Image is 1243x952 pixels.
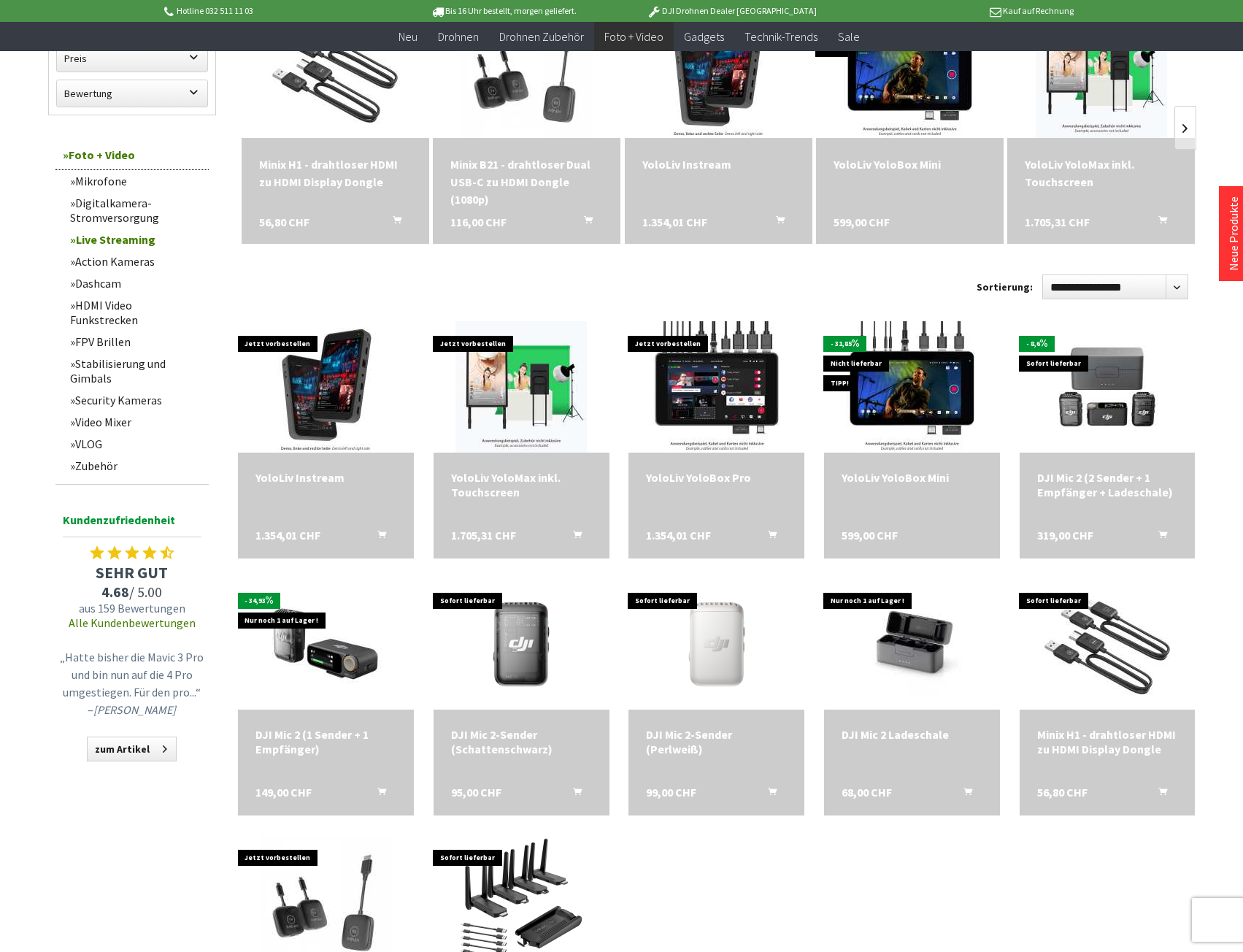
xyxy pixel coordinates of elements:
a: YoloLiv YoloMax inkl. Touchscreen 1.705,31 CHF In den Warenkorb [451,470,592,499]
button: In den Warenkorb [1141,213,1176,232]
a: Sale [828,22,870,52]
span: 68,00 CHF [842,785,892,799]
span: / 5.00 [55,583,209,601]
div: DJI Mic 2-Sender (Schattenschwarz) [451,727,592,756]
span: 56,80 CHF [1037,785,1088,799]
a: YoloLiv YoloBox Pro 1.354,01 CHF In den Warenkorb [646,470,787,485]
a: DJI Mic 2 (1 Sender + 1 Empfänger) 149,00 CHF In den Warenkorb [255,727,396,756]
button: In den Warenkorb [375,213,410,232]
button: In den Warenkorb [555,528,590,547]
span: 1.354,01 CHF [642,213,707,231]
a: DJI Mic 2 (2 Sender + 1 Empfänger + Ladeschale) 319,00 CHF In den Warenkorb [1037,470,1178,499]
span: 599,00 CHF [842,528,898,542]
span: SEHR GUT [55,562,209,583]
div: YoloLiv Instream [255,470,396,485]
a: DJI Mic 2 Ladeschale 68,00 CHF In den Warenkorb [842,727,982,742]
p: Kauf auf Rechnung [846,2,1074,20]
span: 116,00 CHF [450,213,507,231]
button: In den Warenkorb [758,213,793,232]
img: Minix H1 - drahtloser HDMI zu HDMI Display Dongle [269,7,401,138]
div: DJI Mic 2 (2 Sender + 1 Empfänger + Ladeschale) [1037,470,1178,499]
div: Minix H1 - drahtloser HDMI zu HDMI Display Dongle [1037,727,1178,756]
button: In den Warenkorb [1141,528,1176,547]
span: aus 159 Bewertungen [55,601,209,615]
a: zum Artikel [87,737,177,761]
div: YoloLiv YoloMax inkl. Touchscreen [1025,156,1177,191]
span: 1.354,01 CHF [255,528,320,542]
a: Live Streaming [63,229,209,250]
img: YoloLiv YoloBox Mini [844,7,975,138]
a: Neu [388,22,428,52]
span: Neu [399,29,417,44]
img: DJI Mic 2-Sender (Schattenschwarz) [455,578,587,710]
button: In den Warenkorb [360,528,395,547]
img: YoloLiv YoloBox Pro [651,321,782,453]
a: DJI Mic 2-Sender (Perlweiß) 99,00 CHF In den Warenkorb [646,727,787,756]
span: 1.705,31 CHF [451,528,516,542]
div: YoloLiv YoloBox Mini [834,156,986,173]
a: Technik-Trends [734,22,828,52]
button: In den Warenkorb [1141,785,1176,804]
a: DJI Mic 2-Sender (Schattenschwarz) 95,00 CHF In den Warenkorb [451,727,592,756]
label: Sortierung: [977,275,1033,299]
a: Neue Produkte [1226,196,1241,271]
a: Minix H1 - drahtloser HDMI zu HDMI Display Dongle 56,80 CHF In den Warenkorb [259,156,412,191]
a: Drohnen Zubehör [489,22,594,52]
a: Digitalkamera-Stromversorgung [63,192,209,229]
button: In den Warenkorb [360,785,395,804]
img: YoloLiv YoloBox Mini [846,321,977,453]
img: DJI Mic 2 Ladeschale [830,578,994,710]
span: Kundenzufriedenheit [63,510,201,537]
a: Foto + Video [55,140,209,170]
div: YoloLiv YoloBox Mini [842,470,982,485]
img: Minix B21 - drahtloser Dual USB-C zu HDMI Dongle (1080p) [461,7,593,138]
p: Hotline 032 511 11 03 [162,2,390,20]
span: 56,80 CHF [259,213,309,231]
a: VLOG [63,433,209,455]
span: 319,00 CHF [1037,528,1093,542]
div: DJI Mic 2-Sender (Perlweiß) [646,727,787,756]
span: Drohnen Zubehör [499,29,584,44]
img: YoloLiv YoloMax inkl. Touchscreen [455,321,587,453]
a: Mikrofone [63,170,209,192]
img: DJI Mic 2 (2 Sender + 1 Empfänger + Ladeschale) [1042,321,1173,453]
div: YoloLiv Instream [642,156,795,173]
a: YoloLiv Instream 1.354,01 CHF In den Warenkorb [642,156,795,173]
img: YoloLiv Instream [260,321,391,453]
span: 4.68 [101,583,129,601]
a: Security Kameras [63,389,209,411]
label: Preis [57,45,207,72]
button: In den Warenkorb [750,785,785,804]
a: Dashcam [63,272,209,294]
span: 149,00 CHF [255,785,312,799]
div: YoloLiv YoloBox Pro [646,470,787,485]
button: In den Warenkorb [555,785,590,804]
a: YoloLiv YoloMax inkl. Touchscreen 1.705,31 CHF In den Warenkorb [1025,156,1177,191]
a: Drohnen [428,22,489,52]
button: In den Warenkorb [946,785,981,804]
a: Zubehör [63,455,209,477]
a: Alle Kundenbewertungen [69,615,196,630]
img: YoloLiv Instream [653,7,784,138]
p: DJI Drohnen Dealer [GEOGRAPHIC_DATA] [617,2,845,20]
span: 95,00 CHF [451,785,501,799]
a: Minix B21 - drahtloser Dual USB-C zu HDMI Dongle (1080p) 116,00 CHF In den Warenkorb [450,156,603,208]
a: FPV Brillen [63,331,209,353]
button: In den Warenkorb [750,528,785,547]
a: YoloLiv Instream 1.354,01 CHF In den Warenkorb [255,470,396,485]
span: Sale [838,29,860,44]
label: Bewertung [57,80,207,107]
a: HDMI Video Funkstrecken [63,294,209,331]
span: 99,00 CHF [646,785,696,799]
span: Foto + Video [604,29,663,44]
p: „Hatte bisher die Mavic 3 Pro und bin nun auf die 4 Pro umgestiegen. Für den pro...“ – [59,648,205,718]
div: Minix H1 - drahtloser HDMI zu HDMI Display Dongle [259,156,412,191]
img: Minix H1 - drahtloser HDMI zu HDMI Display Dongle [1042,578,1173,710]
div: DJI Mic 2 (1 Sender + 1 Empfänger) [255,727,396,756]
div: YoloLiv YoloMax inkl. Touchscreen [451,470,592,499]
div: DJI Mic 2 Ladeschale [842,727,982,742]
a: Gadgets [674,22,734,52]
a: Video Mixer [63,411,209,433]
a: Minix H1 - drahtloser HDMI zu HDMI Display Dongle 56,80 CHF In den Warenkorb [1037,727,1178,756]
a: YoloLiv YoloBox Mini 599,00 CHF [834,156,986,173]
